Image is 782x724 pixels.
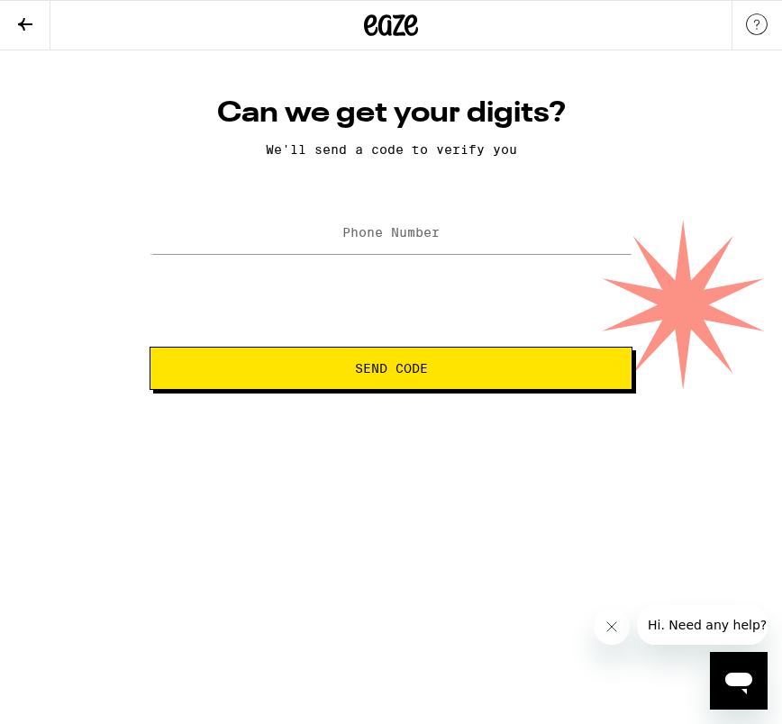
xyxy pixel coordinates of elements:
span: Send Code [355,362,428,375]
iframe: Message from company [637,605,768,645]
input: Phone Number [150,213,632,254]
label: Phone Number [342,225,440,240]
h1: Can we get your digits? [150,95,632,131]
iframe: Close message [594,609,630,645]
p: We'll send a code to verify you [150,142,632,157]
button: Send Code [150,347,632,390]
iframe: Button to launch messaging window [710,652,768,710]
